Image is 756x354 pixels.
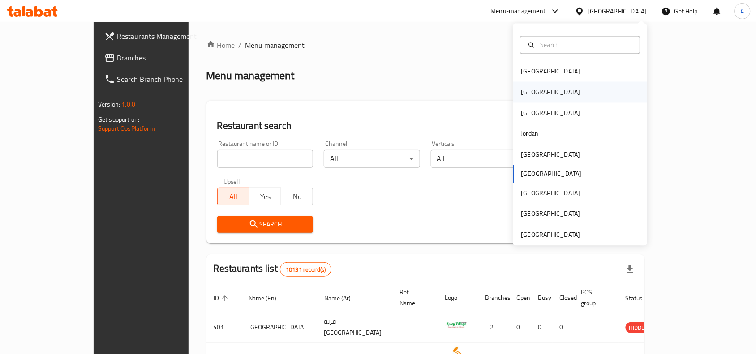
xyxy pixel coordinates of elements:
[581,287,608,308] span: POS group
[206,40,235,51] a: Home
[206,68,295,83] h2: Menu management
[217,216,314,233] button: Search
[588,6,647,16] div: [GEOGRAPHIC_DATA]
[521,188,580,198] div: [GEOGRAPHIC_DATA]
[217,150,314,168] input: Search for restaurant name or ID..
[400,287,427,308] span: Ref. Name
[223,179,240,185] label: Upsell
[239,40,242,51] li: /
[98,98,120,110] span: Version:
[521,87,580,97] div: [GEOGRAPHIC_DATA]
[324,293,362,303] span: Name (Ar)
[521,209,580,219] div: [GEOGRAPHIC_DATA]
[521,230,580,239] div: [GEOGRAPHIC_DATA]
[531,311,553,343] td: 0
[510,284,531,311] th: Open
[553,284,574,311] th: Closed
[221,190,246,203] span: All
[626,293,655,303] span: Status
[214,262,332,277] h2: Restaurants list
[491,6,546,17] div: Menu-management
[626,323,653,333] span: HIDDEN
[445,314,468,337] img: Spicy Village
[521,129,539,139] div: Jordan
[117,31,213,42] span: Restaurants Management
[245,40,305,51] span: Menu management
[537,40,635,50] input: Search
[521,67,580,77] div: [GEOGRAPHIC_DATA]
[249,293,288,303] span: Name (En)
[521,149,580,159] div: [GEOGRAPHIC_DATA]
[280,262,331,277] div: Total records count
[241,311,317,343] td: [GEOGRAPHIC_DATA]
[619,259,641,280] div: Export file
[97,47,220,68] a: Branches
[224,219,306,230] span: Search
[253,190,278,203] span: Yes
[97,26,220,47] a: Restaurants Management
[741,6,744,16] span: A
[281,188,313,205] button: No
[317,311,393,343] td: قرية [GEOGRAPHIC_DATA]
[214,293,231,303] span: ID
[431,150,527,168] div: All
[510,311,531,343] td: 0
[98,123,155,134] a: Support.OpsPlatform
[217,119,634,132] h2: Restaurant search
[117,52,213,63] span: Branches
[478,284,510,311] th: Branches
[117,74,213,85] span: Search Branch Phone
[217,188,249,205] button: All
[324,150,420,168] div: All
[249,188,281,205] button: Yes
[438,284,478,311] th: Logo
[121,98,135,110] span: 1.0.0
[285,190,309,203] span: No
[531,284,553,311] th: Busy
[478,311,510,343] td: 2
[98,114,139,125] span: Get support on:
[206,311,241,343] td: 401
[206,40,644,51] nav: breadcrumb
[553,311,574,343] td: 0
[280,265,331,274] span: 10131 record(s)
[97,68,220,90] a: Search Branch Phone
[521,108,580,118] div: [GEOGRAPHIC_DATA]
